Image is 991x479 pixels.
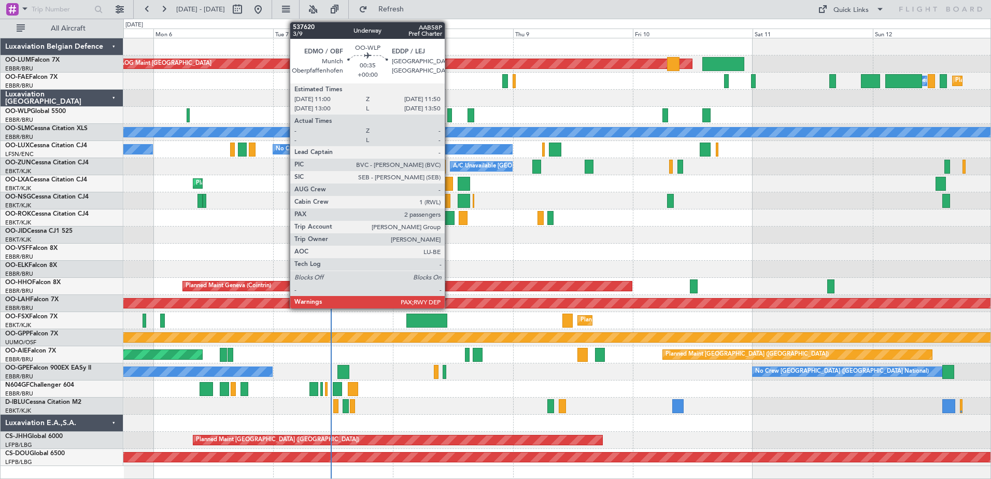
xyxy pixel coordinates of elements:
span: OO-GPE [5,365,30,371]
span: OO-VSF [5,245,29,251]
a: EBBR/BRU [5,253,33,261]
a: OO-LXACessna Citation CJ4 [5,177,87,183]
a: OO-ZUNCessna Citation CJ4 [5,160,89,166]
a: OO-JIDCessna CJ1 525 [5,228,73,234]
span: OO-HHO [5,279,32,286]
div: A/C Unavailable [GEOGRAPHIC_DATA]-[GEOGRAPHIC_DATA] [453,159,618,174]
a: OO-WLPGlobal 5500 [5,108,66,115]
span: N604GF [5,382,30,388]
div: Planned Maint [GEOGRAPHIC_DATA] ([GEOGRAPHIC_DATA]) [666,347,829,362]
span: OO-LAH [5,297,30,303]
a: OO-ELKFalcon 8X [5,262,57,269]
span: OO-NSG [5,194,31,200]
a: EBBR/BRU [5,270,33,278]
a: EBBR/BRU [5,116,33,124]
a: EBKT/KJK [5,236,31,244]
a: EBKT/KJK [5,202,31,209]
a: EBKT/KJK [5,407,31,415]
span: All Aircraft [27,25,109,32]
a: EBBR/BRU [5,133,33,141]
a: OO-NSGCessna Citation CJ4 [5,194,89,200]
span: D-IBLU [5,399,25,405]
div: Wed 8 [393,29,513,38]
a: OO-LUMFalcon 7X [5,57,60,63]
div: Fri 10 [633,29,753,38]
div: AOG Maint [GEOGRAPHIC_DATA] [120,56,211,72]
span: OO-WLP [5,108,31,115]
a: EBBR/BRU [5,82,33,90]
span: OO-LXA [5,177,30,183]
div: No Crew [PERSON_NAME] ([PERSON_NAME]) [276,142,400,157]
div: Planned Maint [GEOGRAPHIC_DATA] ([GEOGRAPHIC_DATA]) [196,432,359,448]
a: EBBR/BRU [5,356,33,363]
span: OO-ELK [5,262,29,269]
a: OO-GPPFalcon 7X [5,331,58,337]
span: OO-FSX [5,314,29,320]
a: N604GFChallenger 604 [5,382,74,388]
span: OO-ROK [5,211,31,217]
a: EBBR/BRU [5,390,33,398]
a: OO-LUXCessna Citation CJ4 [5,143,87,149]
a: UUMO/OSF [5,339,36,346]
a: OO-HHOFalcon 8X [5,279,61,286]
span: OO-GPP [5,331,30,337]
a: EBBR/BRU [5,304,33,312]
span: CS-DOU [5,450,30,457]
a: LFPB/LBG [5,458,32,466]
a: OO-ROKCessna Citation CJ4 [5,211,89,217]
div: Planned Maint Kortrijk-[GEOGRAPHIC_DATA] [581,313,701,328]
button: Quick Links [813,1,889,18]
input: Trip Number [32,2,91,17]
span: Refresh [370,6,413,13]
span: OO-JID [5,228,27,234]
a: OO-GPEFalcon 900EX EASy II [5,365,91,371]
a: D-IBLUCessna Citation M2 [5,399,81,405]
a: EBKT/KJK [5,219,31,227]
span: OO-FAE [5,74,29,80]
div: Mon 6 [153,29,273,38]
div: Quick Links [833,5,869,16]
a: EBBR/BRU [5,287,33,295]
div: No Crew [GEOGRAPHIC_DATA] ([GEOGRAPHIC_DATA] National) [755,364,929,379]
a: EBKT/KJK [5,185,31,192]
div: Planned Maint Geneva (Cointrin) [186,278,271,294]
div: Sat 11 [753,29,872,38]
span: OO-SLM [5,125,30,132]
span: OO-AIE [5,348,27,354]
a: OO-AIEFalcon 7X [5,348,56,354]
a: CS-JHHGlobal 6000 [5,433,63,440]
span: OO-LUX [5,143,30,149]
a: LFSN/ENC [5,150,34,158]
div: Thu 9 [513,29,633,38]
button: All Aircraft [11,20,112,37]
span: [DATE] - [DATE] [176,5,225,14]
a: OO-FSXFalcon 7X [5,314,58,320]
a: OO-FAEFalcon 7X [5,74,58,80]
a: OO-SLMCessna Citation XLS [5,125,88,132]
div: Planned Maint Kortrijk-[GEOGRAPHIC_DATA] [196,176,317,191]
a: EBKT/KJK [5,167,31,175]
a: EBBR/BRU [5,373,33,381]
a: EBKT/KJK [5,321,31,329]
button: Refresh [354,1,416,18]
a: OO-VSFFalcon 8X [5,245,58,251]
div: [DATE] [125,21,143,30]
a: OO-LAHFalcon 7X [5,297,59,303]
span: OO-ZUN [5,160,31,166]
a: EBBR/BRU [5,65,33,73]
span: OO-LUM [5,57,31,63]
div: Tue 7 [273,29,393,38]
a: LFPB/LBG [5,441,32,449]
a: CS-DOUGlobal 6500 [5,450,65,457]
span: CS-JHH [5,433,27,440]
